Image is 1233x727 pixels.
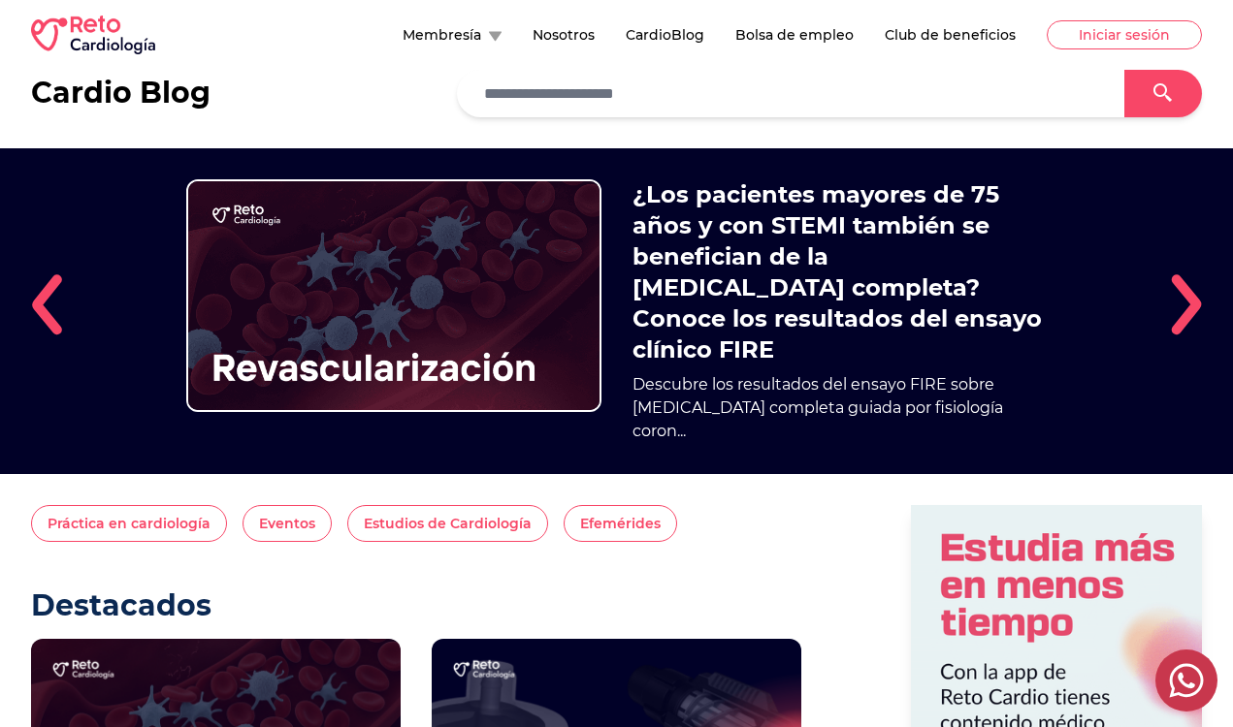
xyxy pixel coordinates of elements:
[633,373,1048,443] p: Descubre los resultados del ensayo FIRE sobre [MEDICAL_DATA] completa guiada por fisiología coron...
[1171,273,1202,335] img: right
[347,505,548,542] button: Estudios de Cardiología
[31,588,801,623] h2: Destacados
[243,505,332,542] button: Eventos
[186,179,601,412] img: ¿Los pacientes mayores de 75 años y con STEMI también se benefician de la revascularización compl...
[31,76,211,111] h2: Cardio Blog
[626,25,704,45] button: CardioBlog
[1047,20,1202,49] button: Iniciar sesión
[735,25,854,45] button: Bolsa de empleo
[31,16,155,54] img: RETO Cardio Logo
[885,25,1016,45] button: Club de beneficios
[403,25,502,45] button: Membresía
[62,148,1171,474] div: 1 / 5
[533,25,595,45] button: Nosotros
[31,505,227,542] button: Práctica en cardiología
[31,273,62,335] img: left
[564,505,677,542] button: Efemérides
[633,179,1048,365] a: ¿Los pacientes mayores de 75 años y con STEMI también se benefician de la [MEDICAL_DATA] completa...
